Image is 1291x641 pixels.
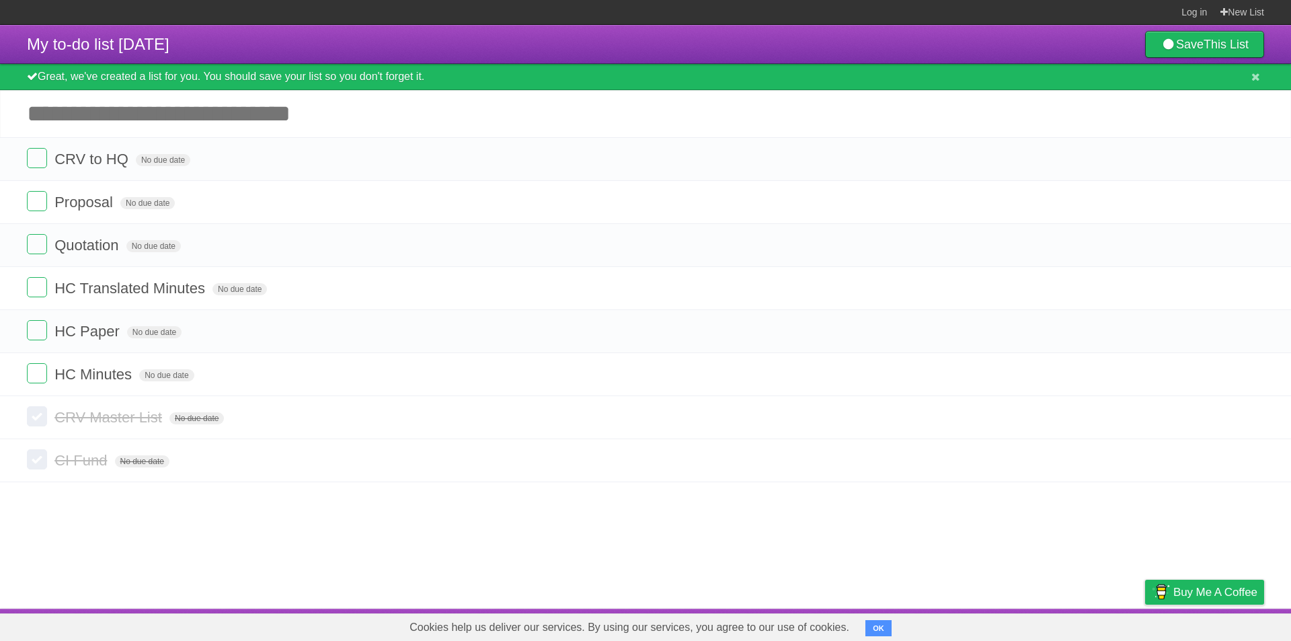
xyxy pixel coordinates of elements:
[966,612,994,638] a: About
[54,366,135,383] span: HC Minutes
[396,614,863,641] span: Cookies help us deliver our services. By using our services, you agree to our use of cookies.
[1011,612,1065,638] a: Developers
[115,455,169,467] span: No due date
[27,234,47,254] label: Done
[1145,580,1264,605] a: Buy me a coffee
[139,369,194,381] span: No due date
[212,283,267,295] span: No due date
[54,323,123,340] span: HC Paper
[27,449,47,469] label: Done
[120,197,175,209] span: No due date
[1152,580,1170,603] img: Buy me a coffee
[1128,612,1163,638] a: Privacy
[136,154,190,166] span: No due date
[27,148,47,168] label: Done
[54,194,116,211] span: Proposal
[27,406,47,426] label: Done
[1179,612,1264,638] a: Suggest a feature
[865,620,892,636] button: OK
[1145,31,1264,58] a: SaveThis List
[54,452,110,469] span: CI Fund
[54,237,122,254] span: Quotation
[27,320,47,340] label: Done
[27,363,47,383] label: Done
[54,280,208,297] span: HC Translated Minutes
[1204,38,1249,51] b: This List
[27,35,169,53] span: My to-do list [DATE]
[169,412,224,424] span: No due date
[1173,580,1257,604] span: Buy me a coffee
[54,151,132,167] span: CRV to HQ
[126,240,181,252] span: No due date
[127,326,182,338] span: No due date
[54,409,165,426] span: CRV Master List
[27,191,47,211] label: Done
[1082,612,1111,638] a: Terms
[27,277,47,297] label: Done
